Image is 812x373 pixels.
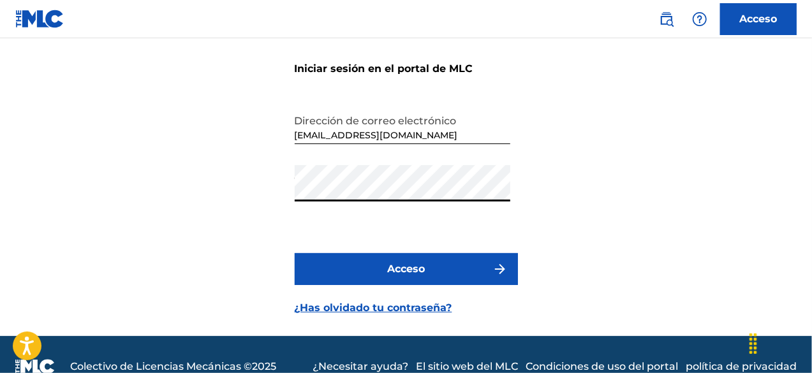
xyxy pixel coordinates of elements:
[295,300,452,316] a: ¿Has olvidado tu contraseña?
[295,302,452,314] font: ¿Has olvidado tu contraseña?
[416,360,518,372] font: El sitio web del MLC
[492,261,508,277] img: f7272a7cc735f4ea7f67.svg
[659,11,674,27] img: buscar
[740,13,778,25] font: Acceso
[720,3,797,35] a: Acceso
[687,6,712,32] div: Ayuda
[748,312,812,373] iframe: Widget de chat
[743,325,764,363] div: Arrastrar
[387,263,425,275] font: Acceso
[295,253,518,285] button: Acceso
[313,360,408,372] font: ¿Necesitar ayuda?
[686,360,797,372] font: política de privacidad
[654,6,679,32] a: Búsqueda pública
[692,11,707,27] img: ayuda
[526,360,678,372] font: Condiciones de uso del portal
[252,360,276,372] font: 2025
[295,62,473,75] font: Iniciar sesión en el portal de MLC
[15,10,64,28] img: Logotipo del MLC
[70,360,252,372] font: Colectivo de Licencias Mecánicas ©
